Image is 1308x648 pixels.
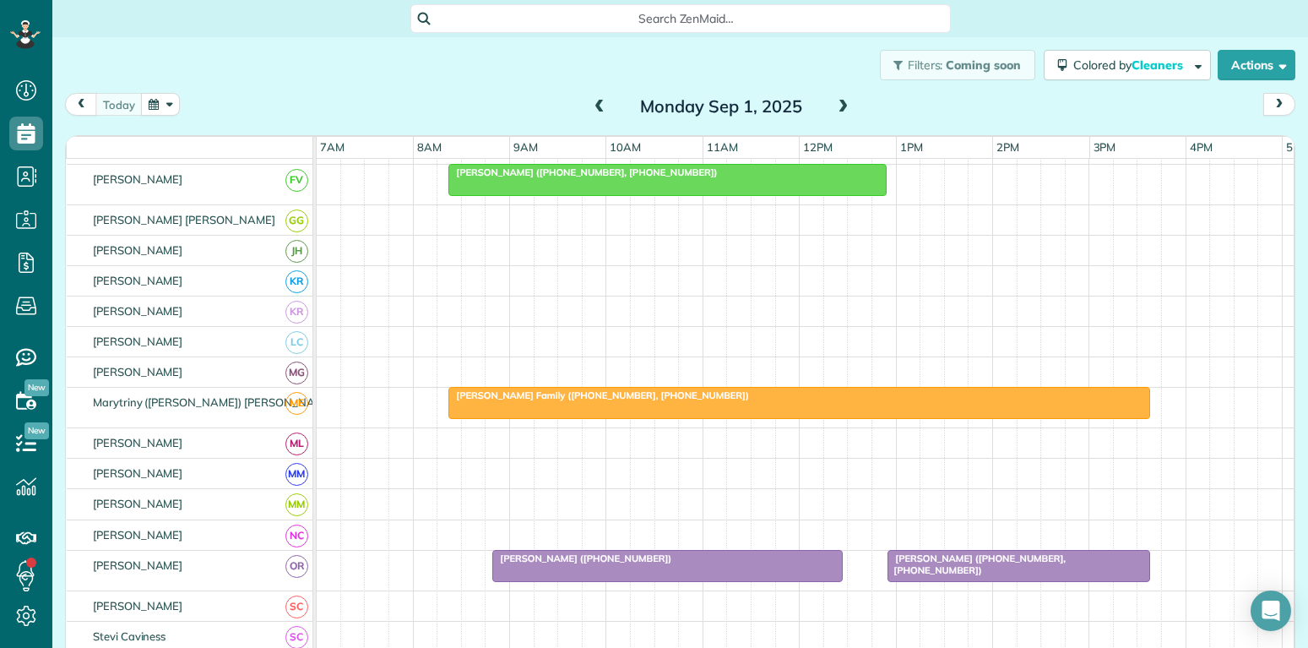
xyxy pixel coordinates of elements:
[887,553,1066,576] span: [PERSON_NAME] ([PHONE_NUMBER], [PHONE_NUMBER])
[285,362,308,384] span: MG
[897,140,926,154] span: 1pm
[65,93,97,116] button: prev
[448,389,750,401] span: [PERSON_NAME] Family ([PHONE_NUMBER], [PHONE_NUMBER])
[1044,50,1211,80] button: Colored byCleaners
[800,140,836,154] span: 12pm
[90,629,169,643] span: Stevi Caviness
[90,172,187,186] span: [PERSON_NAME]
[90,274,187,287] span: [PERSON_NAME]
[616,97,827,116] h2: Monday Sep 1, 2025
[285,493,308,516] span: MM
[414,140,445,154] span: 8am
[24,379,49,396] span: New
[908,57,943,73] span: Filters:
[90,304,187,318] span: [PERSON_NAME]
[90,213,279,226] span: [PERSON_NAME] [PERSON_NAME]
[285,240,308,263] span: JH
[90,395,337,409] span: Marytriny ([PERSON_NAME]) [PERSON_NAME]
[90,436,187,449] span: [PERSON_NAME]
[95,93,143,116] button: today
[703,140,741,154] span: 11am
[24,422,49,439] span: New
[285,392,308,415] span: ME
[285,331,308,354] span: LC
[285,463,308,486] span: MM
[491,553,672,564] span: [PERSON_NAME] ([PHONE_NUMBER])
[285,301,308,324] span: KR
[90,528,187,542] span: [PERSON_NAME]
[90,599,187,613] span: [PERSON_NAME]
[1073,57,1189,73] span: Colored by
[1186,140,1216,154] span: 4pm
[1218,50,1295,80] button: Actions
[90,497,187,510] span: [PERSON_NAME]
[285,525,308,547] span: NC
[90,466,187,480] span: [PERSON_NAME]
[285,270,308,293] span: KR
[448,166,718,178] span: [PERSON_NAME] ([PHONE_NUMBER], [PHONE_NUMBER])
[90,365,187,378] span: [PERSON_NAME]
[285,169,308,192] span: FV
[1132,57,1186,73] span: Cleaners
[285,210,308,232] span: GG
[90,335,187,348] span: [PERSON_NAME]
[993,140,1023,154] span: 2pm
[285,555,308,578] span: OR
[1263,93,1295,116] button: next
[510,140,541,154] span: 9am
[285,433,308,455] span: ML
[285,596,308,618] span: SC
[606,140,644,154] span: 10am
[1090,140,1120,154] span: 3pm
[946,57,1022,73] span: Coming soon
[90,243,187,257] span: [PERSON_NAME]
[1251,591,1291,631] div: Open Intercom Messenger
[317,140,348,154] span: 7am
[90,558,187,572] span: [PERSON_NAME]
